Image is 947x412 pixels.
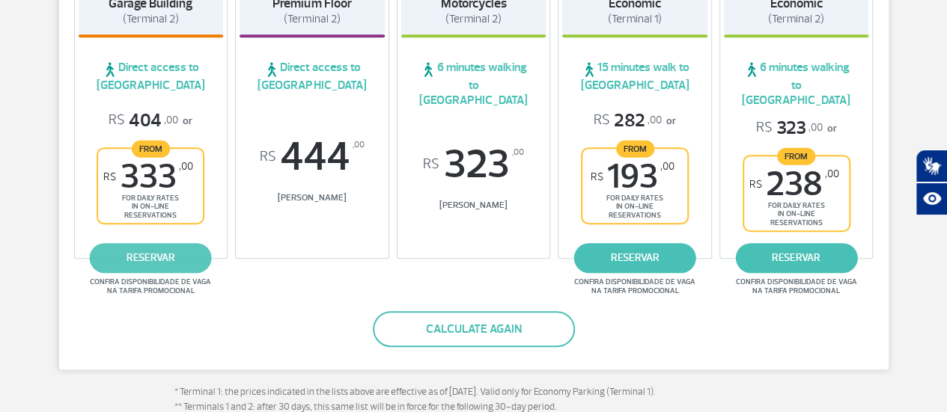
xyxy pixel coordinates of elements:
sup: ,00 [179,160,193,173]
sup: R$ [423,156,439,173]
span: 282 [594,109,662,132]
span: From [132,140,170,157]
div: Plugin de acessibilidade da Hand Talk. [916,150,947,215]
span: 323 [401,144,546,185]
a: reservar [574,243,696,273]
a: reservar [90,243,212,273]
span: for daily rates in on-line reservations [748,201,845,227]
span: [PERSON_NAME] [240,192,385,203]
span: (Terminal 2) [123,12,179,26]
span: Confira disponibilidade de vaga na tarifa promocional [88,277,213,295]
sup: R$ [749,178,762,191]
sup: ,00 [512,144,524,161]
sup: ,00 [660,160,675,173]
span: (Terminal 2) [284,12,340,26]
span: From [777,147,815,165]
span: 444 [240,137,385,177]
sup: ,00 [825,167,839,180]
p: or [756,117,837,140]
span: [PERSON_NAME] [401,200,546,211]
span: for daily rates in on-line reservations [102,194,199,219]
span: Confira disponibilidade de vaga na tarifa promocional [572,277,698,295]
span: (Terminal 2) [768,12,824,26]
span: Confira disponibilidade de vaga na tarifa promocional [734,277,859,295]
sup: R$ [103,170,116,183]
sup: R$ [260,149,276,165]
span: 238 [749,167,839,201]
span: 6 minutes walking to [GEOGRAPHIC_DATA] [724,60,869,108]
span: 193 [591,160,675,194]
p: or [594,109,676,132]
span: 333 [103,160,193,194]
a: reservar [735,243,857,273]
span: (Terminal 1) [608,12,662,26]
span: From [616,140,654,157]
span: Direct access to [GEOGRAPHIC_DATA] [240,60,385,93]
sup: R$ [591,170,603,183]
span: (Terminal 2) [445,12,502,26]
span: 15 minutes walk to [GEOGRAPHIC_DATA] [562,60,707,93]
button: Abrir recursos assistivos. [916,182,947,215]
span: 404 [109,109,178,132]
span: 6 minutes walking to [GEOGRAPHIC_DATA] [401,60,546,108]
sup: ,00 [353,137,365,153]
button: Calculate again [373,311,575,347]
p: or [109,109,192,132]
span: for daily rates in on-line reservations [586,194,683,219]
button: Abrir tradutor de língua de sinais. [916,150,947,182]
span: 323 [756,117,823,140]
span: Direct access to [GEOGRAPHIC_DATA] [79,60,224,93]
